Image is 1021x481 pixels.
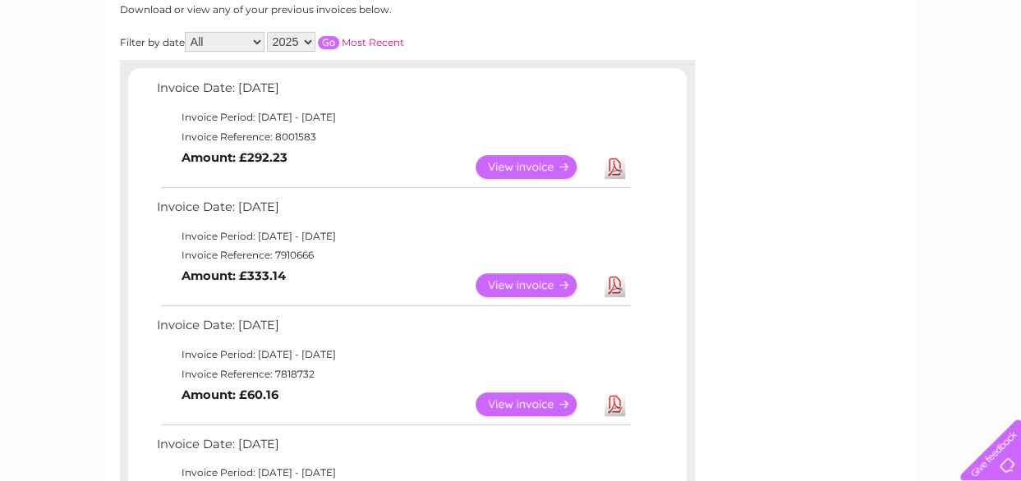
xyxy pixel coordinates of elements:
b: Amount: £333.14 [182,268,286,283]
td: Invoice Period: [DATE] - [DATE] [153,345,633,364]
td: Invoice Reference: 7910666 [153,245,633,265]
td: Invoice Reference: 8001583 [153,127,633,147]
td: Invoice Period: [DATE] - [DATE] [153,227,633,246]
td: Invoice Date: [DATE] [153,314,633,345]
a: 0333 014 3131 [711,8,825,29]
a: View [476,155,596,179]
td: Invoice Date: [DATE] [153,77,633,108]
td: Invoice Period: [DATE] - [DATE] [153,108,633,127]
img: logo.png [36,43,120,93]
td: Invoice Date: [DATE] [153,196,633,227]
a: Most Recent [342,36,404,48]
b: Amount: £292.23 [182,150,287,165]
a: Download [605,273,625,297]
div: Clear Business is a trading name of Verastar Limited (registered in [GEOGRAPHIC_DATA] No. 3667643... [123,9,899,80]
b: Amount: £60.16 [182,387,278,402]
a: Log out [967,70,1005,82]
a: Energy [773,70,809,82]
a: Water [732,70,763,82]
a: View [476,392,596,416]
a: Blog [878,70,902,82]
a: Contact [912,70,952,82]
a: Telecoms [819,70,868,82]
a: View [476,273,596,297]
a: Download [605,392,625,416]
td: Invoice Date: [DATE] [153,433,633,464]
a: Download [605,155,625,179]
td: Invoice Reference: 7818732 [153,364,633,384]
div: Download or view any of your previous invoices below. [120,4,551,16]
div: Filter by date [120,32,551,52]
